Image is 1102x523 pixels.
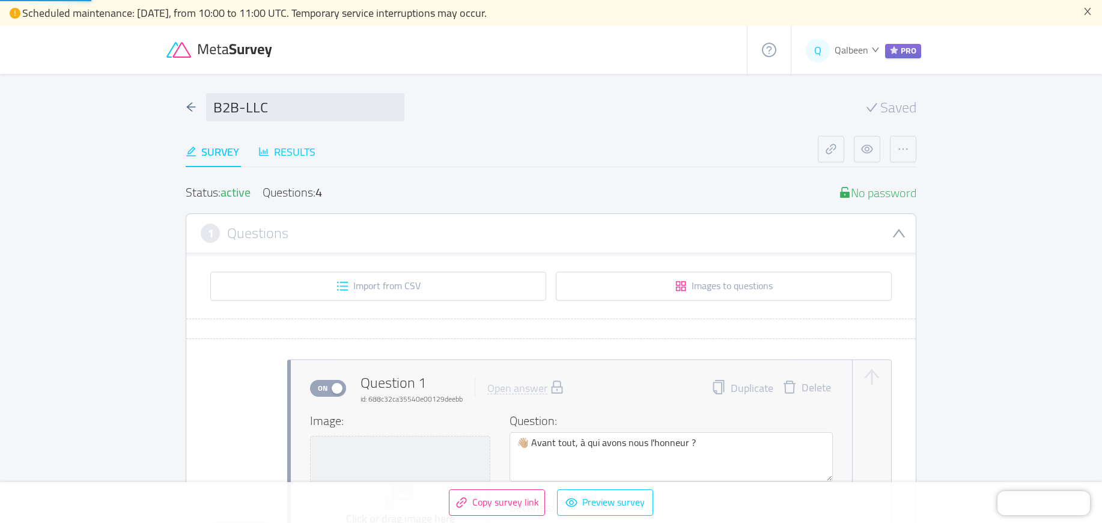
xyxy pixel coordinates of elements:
input: Survey name [206,93,404,121]
span: Qalbeen [835,41,868,59]
span: Scheduled maintenance: [DATE], from 10:00 to 11:00 UTC. Temporary service interruptions may occur. [22,3,487,23]
div: Status: [186,186,251,199]
span: Q [814,38,821,63]
div: Question 1 [361,372,463,405]
i: icon: unlock [839,186,851,198]
div: 4 [315,181,322,203]
div: No password [839,186,916,199]
i: icon: exclamation-circle [10,8,20,19]
span: Question: [510,409,557,432]
iframe: Chatra live chat [997,491,1090,515]
span: PRO [885,44,921,58]
i: icon: question-circle [762,43,776,57]
div: icon: arrow-left [186,99,196,115]
button: icon: unordered-listImport from CSV [210,272,546,301]
div: id: 688c32ca35540e00129deebb [361,394,463,405]
span: On [314,381,331,396]
i: icon: bar-chart [258,146,269,157]
button: icon: linkCopy survey link [449,489,545,516]
button: icon: link [818,136,844,162]
i: icon: close [1083,7,1092,16]
button: icon: appstoreImages to questions [556,272,892,301]
i: icon: edit [186,146,196,157]
div: Survey [186,144,239,160]
i: icon: down [892,226,906,240]
button: icon: ellipsis [890,136,916,162]
i: icon: check [866,102,878,114]
button: icon: eyePreview survey [557,489,653,516]
div: Results [258,144,315,160]
button: icon: close [1083,5,1092,18]
button: icon: arrow-up [862,367,881,387]
i: icon: down [871,46,879,54]
button: icon: eye [854,136,880,162]
h4: Image: [310,412,490,430]
span: Saved [880,100,916,115]
i: icon: lock [550,380,564,394]
span: active [221,181,251,203]
h3: Questions [227,227,288,240]
div: Questions: [263,186,322,199]
div: Open answer [487,383,547,394]
button: icon: copyDuplicate [711,380,773,397]
i: icon: star [890,46,898,55]
span: 1 [207,227,214,240]
button: icon: deleteDelete [773,380,840,397]
i: icon: arrow-left [186,102,196,112]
